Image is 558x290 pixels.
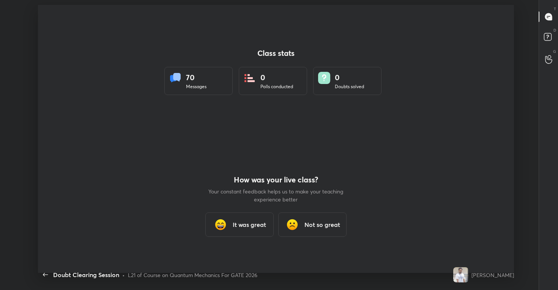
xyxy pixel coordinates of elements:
div: 0 [335,72,364,83]
p: T [554,6,556,12]
h3: It was great [233,220,266,229]
p: Your constant feedback helps us to make your teaching experience better [208,187,344,203]
img: frowning_face_cmp.gif [285,217,300,232]
img: statsPoll.b571884d.svg [244,72,256,84]
div: L21 of Course on Quantum Mechanics For GATE 2026 [128,271,257,279]
h4: How was your live class? [208,175,344,184]
p: G [553,49,556,54]
img: 5fec7a98e4a9477db02da60e09992c81.jpg [453,267,468,282]
div: 0 [260,72,293,83]
div: 70 [186,72,206,83]
div: Doubts solved [335,83,364,90]
div: Messages [186,83,206,90]
div: [PERSON_NAME] [471,271,514,279]
div: Doubt Clearing Session [53,270,119,279]
h4: Class stats [164,49,388,58]
img: doubts.8a449be9.svg [318,72,330,84]
p: D [553,27,556,33]
img: grinning_face_with_smiling_eyes_cmp.gif [213,217,228,232]
h3: Not so great [304,220,340,229]
div: Polls conducted [260,83,293,90]
div: • [122,271,125,279]
img: statsMessages.856aad98.svg [169,72,181,84]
